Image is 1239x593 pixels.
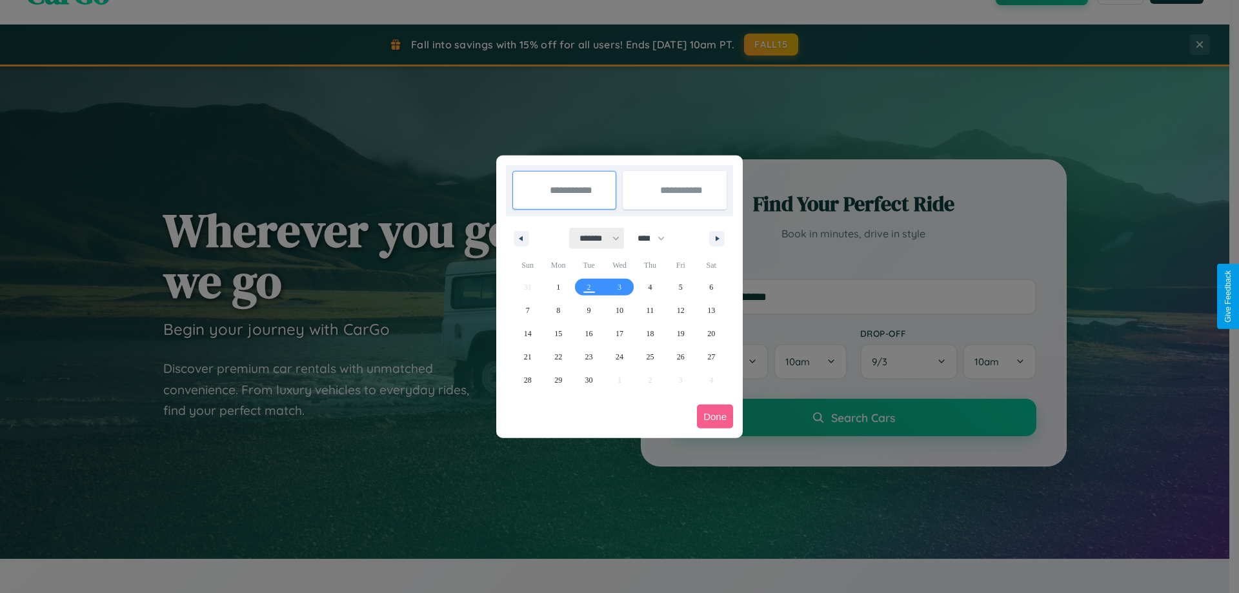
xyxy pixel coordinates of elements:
span: 3 [618,276,621,299]
span: 7 [526,299,530,322]
button: 28 [512,368,543,392]
span: Sat [696,255,727,276]
button: 20 [696,322,727,345]
span: 2 [587,276,591,299]
span: Sun [512,255,543,276]
span: 30 [585,368,593,392]
span: 21 [524,345,532,368]
button: 6 [696,276,727,299]
button: Done [697,405,733,428]
span: 29 [554,368,562,392]
button: 5 [665,276,696,299]
button: 9 [574,299,604,322]
span: 4 [648,276,652,299]
span: 24 [616,345,623,368]
span: 10 [616,299,623,322]
span: 12 [677,299,685,322]
span: 9 [587,299,591,322]
button: 24 [604,345,634,368]
span: 20 [707,322,715,345]
span: 28 [524,368,532,392]
button: 8 [543,299,573,322]
button: 29 [543,368,573,392]
button: 23 [574,345,604,368]
button: 13 [696,299,727,322]
span: 11 [647,299,654,322]
button: 14 [512,322,543,345]
button: 18 [635,322,665,345]
span: 16 [585,322,593,345]
span: 5 [679,276,683,299]
span: Wed [604,255,634,276]
button: 7 [512,299,543,322]
button: 27 [696,345,727,368]
button: 25 [635,345,665,368]
span: 15 [554,322,562,345]
span: 25 [646,345,654,368]
button: 21 [512,345,543,368]
button: 16 [574,322,604,345]
span: 22 [554,345,562,368]
button: 10 [604,299,634,322]
span: 23 [585,345,593,368]
span: 17 [616,322,623,345]
span: 6 [709,276,713,299]
button: 19 [665,322,696,345]
button: 26 [665,345,696,368]
span: Tue [574,255,604,276]
button: 22 [543,345,573,368]
button: 12 [665,299,696,322]
button: 3 [604,276,634,299]
button: 30 [574,368,604,392]
span: 1 [556,276,560,299]
span: Fri [665,255,696,276]
span: 27 [707,345,715,368]
div: Give Feedback [1224,270,1233,323]
span: 14 [524,322,532,345]
button: 1 [543,276,573,299]
span: 26 [677,345,685,368]
span: 19 [677,322,685,345]
button: 15 [543,322,573,345]
button: 4 [635,276,665,299]
button: 2 [574,276,604,299]
span: 13 [707,299,715,322]
span: Thu [635,255,665,276]
button: 17 [604,322,634,345]
button: 11 [635,299,665,322]
span: 8 [556,299,560,322]
span: 18 [646,322,654,345]
span: Mon [543,255,573,276]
